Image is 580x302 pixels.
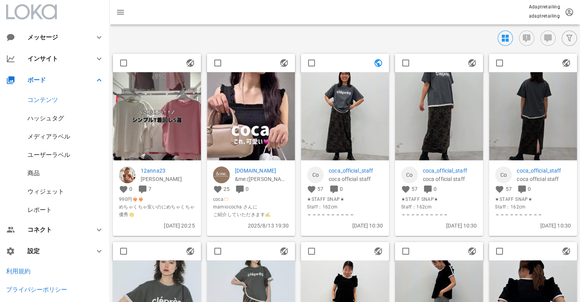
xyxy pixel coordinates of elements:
[411,186,418,192] span: 57
[495,203,571,211] span: Staff：162cm
[307,203,383,211] span: Staff：162cm
[213,166,230,183] img: andme.jp
[213,211,289,218] span: ご紹介していただきます✍️
[495,211,571,218] span: ＝＝＝＝＝＝＝＝＝＝
[27,170,40,177] a: 商品
[317,186,323,192] span: 57
[141,175,195,183] p: anna
[434,186,437,192] span: 0
[401,195,477,203] span: ★STAFF SNAP★
[27,247,85,255] div: 設定
[119,203,195,218] span: めちゃくちゃ安いのにめちゃくちゃ優秀👏
[246,186,249,192] span: 0
[489,72,577,160] img: 1476892529605316_18068733284132517_861856978802074028_n.jpg
[6,286,67,293] a: プライバシーポリシー
[27,151,70,158] a: ユーザーラベル
[119,221,195,230] p: [DATE] 20:25
[27,55,85,62] div: インサイト
[213,195,289,203] span: coca🫶🏻
[329,166,383,175] a: coca_official_staff
[213,221,289,230] p: 2025/8/13 19:30
[329,175,383,183] p: coca official staff
[113,72,201,160] img: 1477611AQMWWENlksrnbPGYMBnK7DfEqoDx1Cet1bXaWebOdPKGgOMWOwNF235aQRua1kpbN7NYD8uOk1wEfI29sMqFbr2swY...
[141,166,195,175] a: 12anna23
[27,34,82,41] div: メッセージ
[301,72,389,160] img: 1476890529207458_18068733242132517_3222317804409016252_n.jpg
[529,3,560,11] p: Adaptretailing
[27,188,64,195] a: ウィジェット
[528,186,531,192] span: 0
[401,203,477,211] span: Staff：162cm
[340,186,343,192] span: 0
[119,195,195,203] span: 990円❤️‍🔥❤️‍🔥
[27,76,85,84] div: ボード
[235,166,289,175] p: andme.jp
[395,72,483,160] img: 1476891528147221_18068733254132517_2198392965280693444_n.jpg
[423,166,477,175] a: coca_official_staff
[27,226,85,233] div: コネクト
[6,268,31,275] a: 利用規約
[119,166,136,183] img: 12anna23
[401,221,477,230] p: [DATE] 10:30
[505,186,511,192] span: 57
[307,211,383,218] span: ＝＝＝＝＝＝＝＝＝＝
[27,133,70,140] a: メディアラベル
[129,186,132,192] span: 0
[27,96,58,103] a: コンテンツ
[235,175,289,183] p: &me.(アンドミー)
[27,115,64,122] a: ハッシュタグ
[307,166,324,183] a: Co
[423,175,477,183] p: coca official staff
[495,195,571,203] span: ★STAFF SNAP★
[495,221,571,230] p: [DATE] 10:30
[207,72,295,229] img: firstframe
[27,206,52,213] a: レポート
[148,186,151,192] span: 7
[401,211,477,218] span: ＝＝＝＝＝＝＝＝＝＝
[495,166,512,183] a: Co
[307,195,383,203] span: ★STAFF SNAP★
[307,221,383,230] p: [DATE] 10:30
[529,12,560,20] p: adaptretailing
[517,166,571,175] a: coca_official_staff
[235,166,289,175] a: [DOMAIN_NAME]
[517,175,571,183] p: coca official staff
[401,166,418,183] a: Co
[213,203,289,211] span: mamiococha さんに
[223,186,230,192] span: 25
